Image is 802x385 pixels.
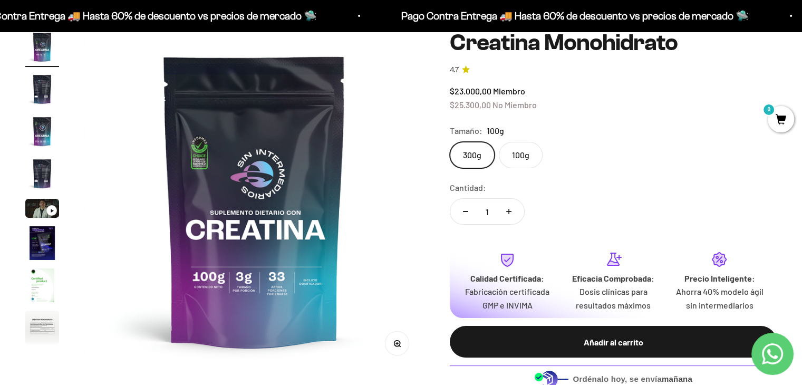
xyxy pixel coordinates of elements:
[493,86,525,96] span: Miembro
[25,72,59,106] img: Creatina Monohidrato
[450,30,777,55] h1: Creatina Monohidrato
[450,326,777,358] button: Añadir al carrito
[450,100,491,110] span: $25.300,00
[13,102,218,121] div: Un mensaje de garantía de satisfacción visible.
[25,72,59,109] button: Ir al artículo 2
[25,311,59,348] button: Ir al artículo 8
[25,311,59,344] img: Creatina Monohidrato
[675,285,764,312] p: Ahorra 40% modelo ágil sin intermediarios
[25,157,59,190] img: Creatina Monohidrato
[684,273,755,283] strong: Precio Inteligente:
[573,373,692,385] span: Ordénalo hoy, se envía
[171,157,218,175] button: Enviar
[662,374,692,383] b: mañana
[13,81,218,100] div: Más detalles sobre la fecha exacta de entrega.
[450,181,486,195] label: Cantidad:
[762,103,775,116] mark: 0
[25,268,59,305] button: Ir al artículo 7
[172,157,217,175] span: Enviar
[25,30,59,64] img: Creatina Monohidrato
[450,86,491,96] span: $23.000,00
[396,7,743,24] p: Pago Contra Entrega 🚚 Hasta 60% de descuento vs precios de mercado 🛸
[25,114,59,148] img: Creatina Monohidrato
[25,30,59,67] button: Ir al artículo 1
[450,199,481,224] button: Reducir cantidad
[25,199,59,221] button: Ir al artículo 5
[25,157,59,194] button: Ir al artículo 4
[768,114,794,126] a: 0
[572,273,654,283] strong: Eficacia Comprobada:
[25,268,59,302] img: Creatina Monohidrato
[470,273,544,283] strong: Calidad Certificada:
[450,64,459,76] span: 4.7
[494,199,524,224] button: Aumentar cantidad
[13,50,218,79] div: Un aval de expertos o estudios clínicos en la página.
[450,64,777,76] a: 4.74.7 de 5.0 estrellas
[492,100,537,110] span: No Miembro
[487,124,504,138] span: 100g
[471,335,756,349] div: Añadir al carrito
[25,226,59,260] img: Creatina Monohidrato
[13,123,218,152] div: La confirmación de la pureza de los ingredientes.
[569,285,658,312] p: Dosis clínicas para resultados máximos
[25,226,59,263] button: Ir al artículo 6
[84,30,424,370] img: Creatina Monohidrato
[450,124,482,138] legend: Tamaño:
[13,17,218,41] p: ¿Qué te daría la seguridad final para añadir este producto a tu carrito?
[25,114,59,151] button: Ir al artículo 3
[462,285,552,312] p: Fabricación certificada GMP e INVIMA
